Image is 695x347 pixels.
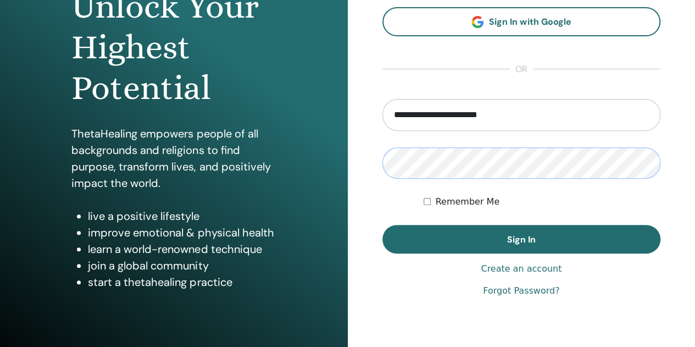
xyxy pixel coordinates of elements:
[424,195,660,208] div: Keep me authenticated indefinitely or until I manually logout
[483,284,559,298] a: Forgot Password?
[88,224,276,241] li: improve emotional & physical health
[88,274,276,290] li: start a thetahealing practice
[435,195,499,208] label: Remember Me
[88,241,276,257] li: learn a world-renowned technique
[510,63,533,76] span: or
[489,16,571,27] span: Sign In with Google
[88,208,276,224] li: live a positive lifestyle
[71,125,276,191] p: ThetaHealing empowers people of all backgrounds and religions to find purpose, transform lives, a...
[88,257,276,274] li: join a global community
[507,234,536,245] span: Sign In
[382,7,661,36] a: Sign In with Google
[481,262,561,276] a: Create an account
[382,225,661,254] button: Sign In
